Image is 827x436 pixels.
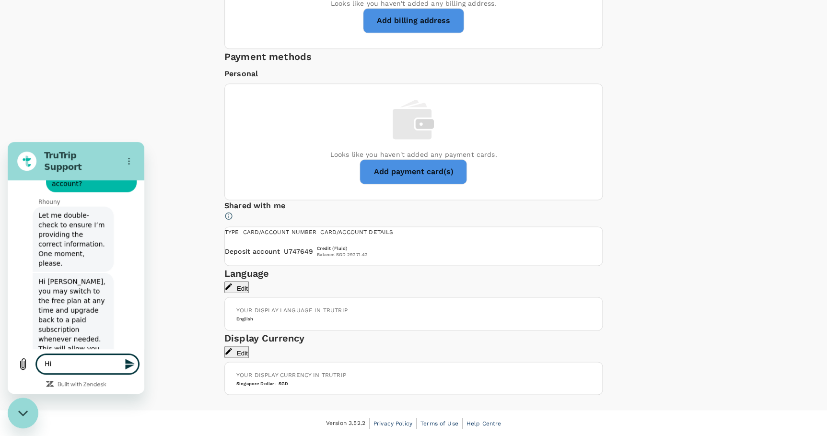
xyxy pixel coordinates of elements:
[224,281,249,293] button: Edit
[373,420,412,426] span: Privacy Policy
[50,240,99,246] a: Built with Zendesk: Visit the Zendesk website in a new tab
[466,420,501,426] span: Help Centre
[360,159,467,184] button: Add payment card(s)
[224,266,603,281] div: Language
[224,346,249,358] button: Edit
[466,418,501,428] a: Help Centre
[284,247,313,256] p: U747649
[224,200,603,212] p: Shared with me
[29,212,131,232] textarea: Hi there,
[225,247,280,256] p: Deposit account
[326,418,365,428] span: Version 3.52.2
[330,150,497,159] p: Looks like you haven't added any payment cards.
[8,398,38,428] iframe: Button to launch messaging window, conversation in progress
[236,380,591,387] h6: Singapore Dollar - SGD
[363,8,464,33] button: Add billing address
[225,229,239,236] span: Type
[420,418,458,428] a: Terms of Use
[243,229,316,236] span: Card/Account number
[317,245,368,251] h6: Credit (Fluid)
[112,212,131,232] button: Send message
[224,330,603,346] div: Display Currency
[236,372,346,378] span: Your display currency in TruTrip
[393,99,434,140] img: payment
[317,251,368,258] h6: Balance : SGD 29271.42
[236,316,591,322] h6: English
[320,229,393,236] span: Card/Account details
[420,420,458,426] span: Terms of Use
[373,418,412,428] a: Privacy Policy
[224,49,603,64] h6: Payment methods
[8,142,144,394] iframe: Messaging window
[224,68,603,80] p: Personal
[236,307,348,314] span: Your display language in TruTrip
